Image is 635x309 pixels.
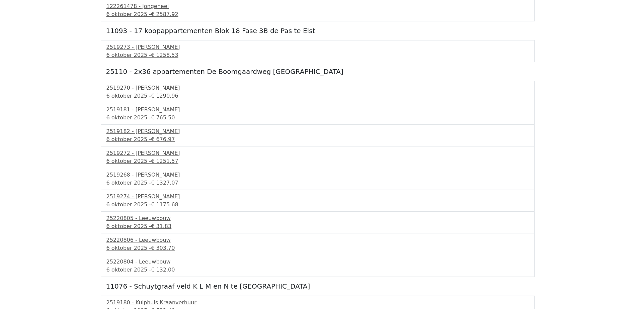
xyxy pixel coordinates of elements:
[106,201,529,209] div: 6 oktober 2025 -
[106,10,529,18] div: 6 oktober 2025 -
[106,2,529,10] div: 122261478 - Jongeneel
[106,135,529,143] div: 6 oktober 2025 -
[106,171,529,187] a: 2519268 - [PERSON_NAME]6 oktober 2025 -€ 1327.07
[106,193,529,201] div: 2519274 - [PERSON_NAME]
[106,84,529,100] a: 2519270 - [PERSON_NAME]6 oktober 2025 -€ 1290.96
[106,157,529,165] div: 6 oktober 2025 -
[106,51,529,59] div: 6 oktober 2025 -
[106,266,529,274] div: 6 oktober 2025 -
[106,171,529,179] div: 2519268 - [PERSON_NAME]
[106,193,529,209] a: 2519274 - [PERSON_NAME]6 oktober 2025 -€ 1175.68
[106,127,529,135] div: 2519182 - [PERSON_NAME]
[106,114,529,122] div: 6 oktober 2025 -
[106,149,529,165] a: 2519272 - [PERSON_NAME]6 oktober 2025 -€ 1251.57
[106,214,529,230] a: 25220805 - Leeuwbouw6 oktober 2025 -€ 31.83
[151,201,178,208] span: € 1175.68
[151,52,178,58] span: € 1258.53
[151,245,175,251] span: € 303.70
[106,236,529,244] div: 25220806 - Leeuwbouw
[151,136,175,142] span: € 676.97
[106,214,529,222] div: 25220805 - Leeuwbouw
[151,114,175,121] span: € 765.50
[106,92,529,100] div: 6 oktober 2025 -
[151,158,178,164] span: € 1251.57
[151,93,178,99] span: € 1290.96
[106,43,529,51] div: 2519273 - [PERSON_NAME]
[106,2,529,18] a: 122261478 - Jongeneel6 oktober 2025 -€ 2587.92
[106,106,529,114] div: 2519181 - [PERSON_NAME]
[151,180,178,186] span: € 1327.07
[106,258,529,266] div: 25220804 - Leeuwbouw
[151,11,178,17] span: € 2587.92
[106,282,529,290] h5: 11076 - Schuytgraaf veld K L M en N te [GEOGRAPHIC_DATA]
[106,179,529,187] div: 6 oktober 2025 -
[106,68,529,76] h5: 25110 - 2x36 appartementen De Boomgaardweg [GEOGRAPHIC_DATA]
[106,299,529,307] div: 2519180 - Kuiphuis Kraanverhuur
[106,27,529,35] h5: 11093 - 17 koopappartementen Blok 18 Fase 3B de Pas te Elst
[106,43,529,59] a: 2519273 - [PERSON_NAME]6 oktober 2025 -€ 1258.53
[106,127,529,143] a: 2519182 - [PERSON_NAME]6 oktober 2025 -€ 676.97
[106,222,529,230] div: 6 oktober 2025 -
[151,267,175,273] span: € 132.00
[106,244,529,252] div: 6 oktober 2025 -
[106,236,529,252] a: 25220806 - Leeuwbouw6 oktober 2025 -€ 303.70
[106,258,529,274] a: 25220804 - Leeuwbouw6 oktober 2025 -€ 132.00
[106,84,529,92] div: 2519270 - [PERSON_NAME]
[151,223,171,229] span: € 31.83
[106,149,529,157] div: 2519272 - [PERSON_NAME]
[106,106,529,122] a: 2519181 - [PERSON_NAME]6 oktober 2025 -€ 765.50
